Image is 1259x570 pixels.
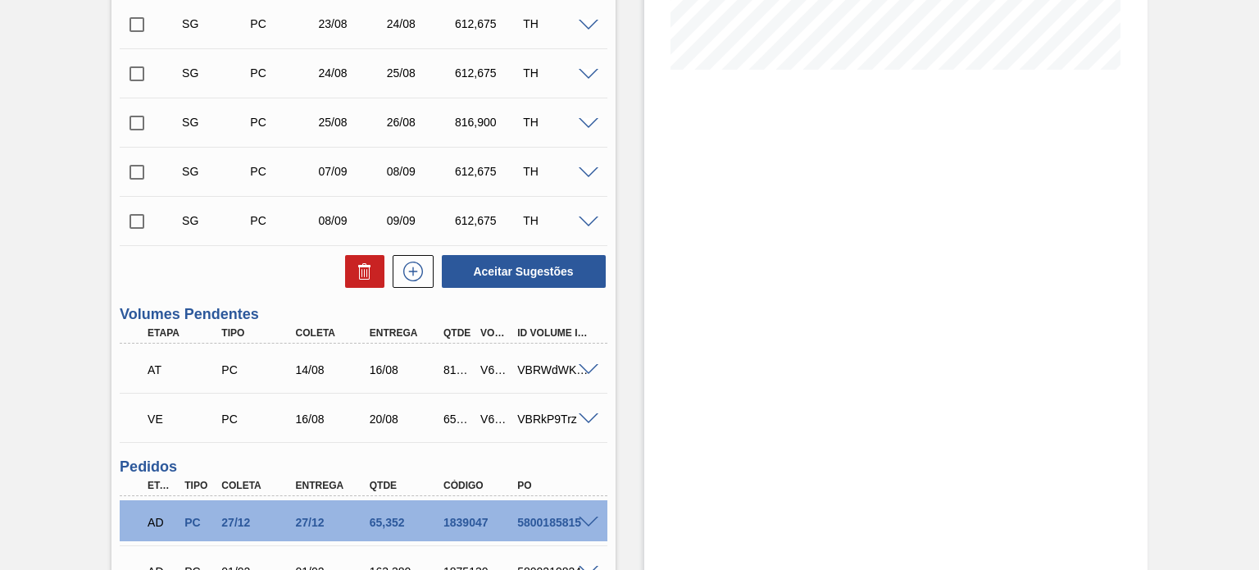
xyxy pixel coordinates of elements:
div: TH [519,214,593,227]
div: Sugestão Criada [178,214,252,227]
div: Qtde [366,480,447,491]
div: Qtde [439,327,476,339]
div: PO [513,480,594,491]
div: Etapa [143,480,180,491]
div: Pedido de Compra [246,17,320,30]
div: 27/12/2024 [292,516,373,529]
div: 5800185815 [513,516,594,529]
div: 25/08/2025 [315,116,389,129]
div: TH [519,17,593,30]
div: Id Volume Interno [513,327,594,339]
div: Pedido de Compra [180,516,217,529]
div: TH [519,165,593,178]
div: 65,352 [366,516,447,529]
div: 612,675 [451,17,525,30]
button: Aceitar Sugestões [442,255,606,288]
div: Volume Enviado para Transporte [143,401,225,437]
div: Pedido de Compra [246,165,320,178]
div: 08/09/2025 [315,214,389,227]
div: 1839047 [439,516,520,529]
div: 816,900 [451,116,525,129]
h3: Volumes Pendentes [120,306,607,323]
div: 612,675 [451,165,525,178]
div: 816,900 [439,363,476,376]
div: Sugestão Criada [178,116,252,129]
div: Sugestão Criada [178,17,252,30]
div: 653,520 [439,413,476,426]
div: Aguardando Informações de Transporte [143,352,225,388]
div: TH [519,116,593,129]
div: 16/08/2025 [292,413,373,426]
div: 20/08/2025 [366,413,447,426]
p: VE [148,413,220,426]
div: Entrega [292,480,373,491]
div: Tipo [217,327,298,339]
div: Etapa [143,327,225,339]
div: Coleta [292,327,373,339]
div: V615926 [476,413,513,426]
div: Sugestão Criada [178,165,252,178]
div: Aceitar Sugestões [434,253,607,290]
div: Pedido de Compra [246,214,320,227]
div: 612,675 [451,66,525,80]
div: Código [439,480,520,491]
div: 24/08/2025 [315,66,389,80]
div: V615963 [476,363,513,376]
div: TH [519,66,593,80]
div: 07/09/2025 [315,165,389,178]
div: 08/09/2025 [383,165,457,178]
div: 09/09/2025 [383,214,457,227]
div: Volume Portal [476,327,513,339]
div: 16/08/2025 [366,363,447,376]
div: Excluir Sugestões [337,255,384,288]
div: VBRkP9Trz [513,413,594,426]
h3: Pedidos [120,458,607,476]
p: AT [148,363,220,376]
div: Nova sugestão [384,255,434,288]
div: Entrega [366,327,447,339]
div: Sugestão Criada [178,66,252,80]
div: 612,675 [451,214,525,227]
div: 24/08/2025 [383,17,457,30]
div: 23/08/2025 [315,17,389,30]
div: Pedido de Compra [217,363,298,376]
div: VBRWdWKBT [513,363,594,376]
div: Tipo [180,480,217,491]
div: Aguardando Descarga [143,504,180,540]
div: Pedido de Compra [217,413,298,426]
div: Pedido de Compra [246,66,320,80]
div: 27/12/2024 [217,516,298,529]
div: 26/08/2025 [383,116,457,129]
div: 25/08/2025 [383,66,457,80]
div: Pedido de Compra [246,116,320,129]
div: Coleta [217,480,298,491]
div: 14/08/2025 [292,363,373,376]
p: AD [148,516,176,529]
